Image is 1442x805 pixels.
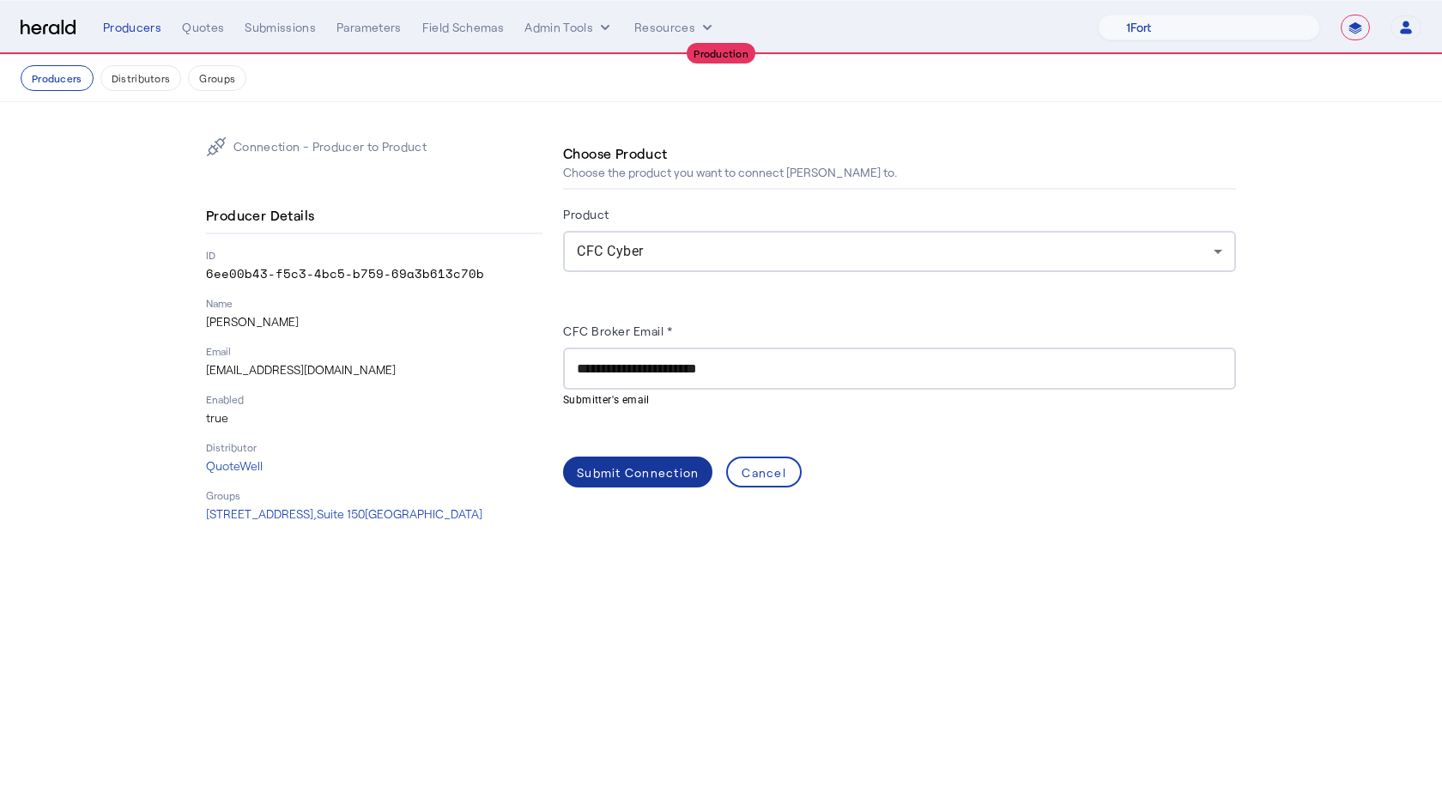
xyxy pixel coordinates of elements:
div: Parameters [336,19,402,36]
button: Distributors [100,65,182,91]
button: Producers [21,65,94,91]
h4: Choose Product [563,143,668,164]
p: ID [206,248,542,262]
button: Submit Connection [563,457,712,487]
div: Field Schemas [422,19,505,36]
p: [EMAIL_ADDRESS][DOMAIN_NAME] [206,361,542,378]
div: Submit Connection [577,463,699,481]
p: Name [206,296,542,310]
span: CFC Cyber [577,243,644,259]
div: Production [687,43,755,64]
p: Groups [206,488,542,502]
button: Cancel [726,457,802,487]
label: Product [563,207,609,221]
button: Resources dropdown menu [634,19,716,36]
span: [STREET_ADDRESS], Suite 150 [GEOGRAPHIC_DATA] [206,506,482,521]
mat-hint: Submitter's email [563,390,1226,409]
p: Email [206,344,542,358]
p: Connection - Producer to Product [233,138,427,155]
div: Quotes [182,19,224,36]
h4: Producer Details [206,205,321,226]
p: [PERSON_NAME] [206,313,542,330]
button: Groups [188,65,246,91]
div: Submissions [245,19,316,36]
p: QuoteWell [206,457,542,475]
label: CFC Broker Email * [563,324,672,338]
div: Cancel [742,463,786,481]
p: Distributor [206,440,542,454]
p: Enabled [206,392,542,406]
img: Herald Logo [21,20,76,36]
p: Choose the product you want to connect [PERSON_NAME] to. [563,164,897,181]
p: true [206,409,542,427]
div: Producers [103,19,161,36]
button: internal dropdown menu [524,19,614,36]
p: 6ee00b43-f5c3-4bc5-b759-69a3b613c70b [206,265,542,282]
